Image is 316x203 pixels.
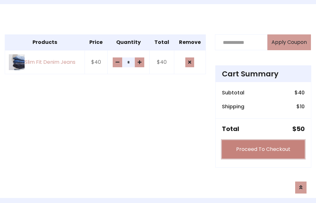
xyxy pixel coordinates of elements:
a: Proceed To Checkout [222,140,305,158]
th: Quantity [107,35,150,51]
button: Apply Coupon [267,34,311,50]
h4: Cart Summary [222,69,305,78]
span: 10 [300,103,305,110]
th: Remove [174,35,206,51]
h6: Subtotal [222,90,244,96]
h6: $ [296,104,305,110]
span: 50 [296,124,305,133]
h6: Shipping [222,104,244,110]
th: Products [5,35,85,51]
h6: $ [295,90,305,96]
td: $40 [85,50,107,74]
a: Slim Fit Denim Jeans [9,54,81,70]
th: Price [85,35,107,51]
th: Total [150,35,174,51]
h5: Total [222,125,239,133]
span: 40 [298,89,305,96]
td: $40 [150,50,174,74]
h5: $ [292,125,305,133]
